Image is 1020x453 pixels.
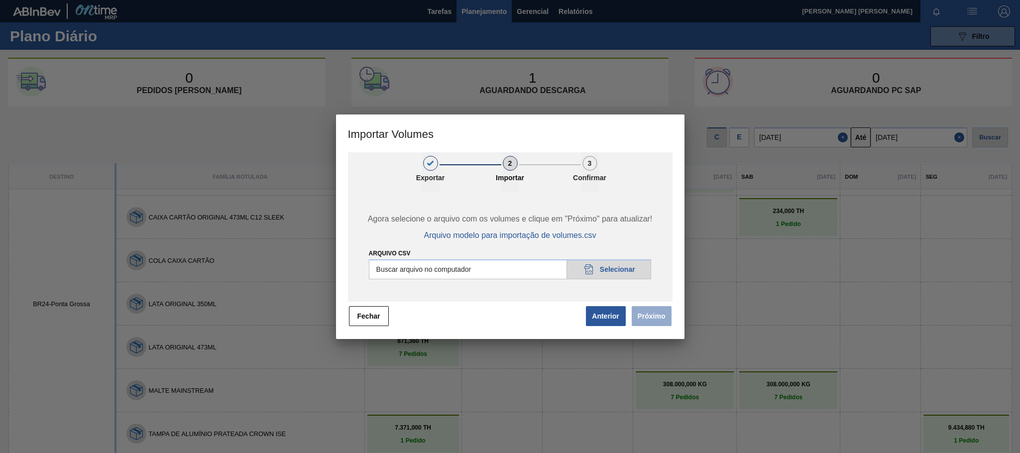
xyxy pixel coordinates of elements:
span: Agora selecione o arquivo com os volumes e clique em "Próximo" para atualizar! [359,215,661,224]
label: Arquivo csv [369,250,411,257]
div: 1 [423,156,438,171]
button: 1Exportar [422,152,440,192]
p: Confirmar [565,174,615,182]
div: 3 [582,156,597,171]
div: 2 [503,156,518,171]
button: Fechar [349,306,389,326]
p: Exportar [406,174,455,182]
button: Anterior [586,306,626,326]
p: Importar [485,174,535,182]
span: Arquivo modelo para importação de volumes.csv [424,231,596,240]
h3: Importar Volumes [336,114,684,152]
button: 3Confirmar [581,152,599,192]
button: 2Importar [501,152,519,192]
